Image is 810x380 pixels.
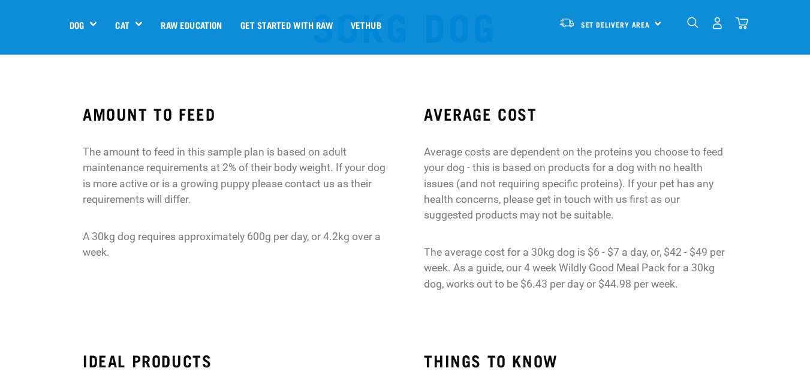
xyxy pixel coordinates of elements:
[559,17,575,28] img: van-moving.png
[424,104,727,123] h3: AVERAGE COST
[711,17,724,29] img: user.png
[231,1,342,49] a: Get started with Raw
[424,244,727,292] p: The average cost for a 30kg dog is $6 - $7 a day, or, $42 - $49 per week. As a guide, our 4 week ...
[581,22,651,26] span: Set Delivery Area
[70,18,84,32] a: Dog
[424,351,727,370] h3: THINGS TO KNOW
[115,18,129,32] a: Cat
[687,17,698,28] img: home-icon-1@2x.png
[83,144,386,208] p: The amount to feed in this sample plan is based on adult maintenance requirements at 2% of their ...
[342,1,390,49] a: Vethub
[83,104,386,123] h3: AMOUNT TO FEED
[152,1,231,49] a: Raw Education
[83,351,386,370] h3: IDEAL PRODUCTS
[736,17,748,29] img: home-icon@2x.png
[424,144,727,223] p: Average costs are dependent on the proteins you choose to feed your dog - this is based on produc...
[83,229,386,261] p: A 30kg dog requires approximately 600g per day, or 4.2kg over a week.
